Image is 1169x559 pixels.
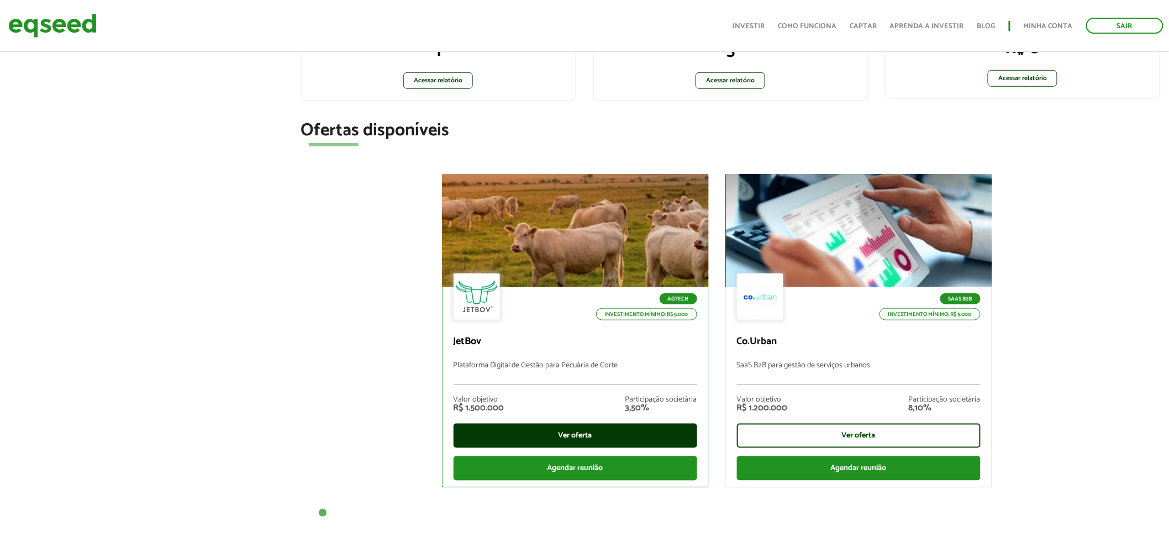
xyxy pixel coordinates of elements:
[737,456,981,481] div: Agendar reunião
[660,293,697,304] p: Agtech
[454,456,697,481] div: Agendar reunião
[737,404,788,413] div: R$ 1.200.000
[442,174,709,488] a: Agtech Investimento mínimo: R$ 5.000 JetBov Plataforma Digital de Gestão para Pecuária de Corte V...
[317,508,328,519] button: 1 of 1
[696,72,765,89] a: Acessar relatório
[977,23,996,30] a: Blog
[596,308,697,320] p: Investimento mínimo: R$ 5.000
[880,308,981,320] p: Investimento mínimo: R$ 5.000
[454,404,504,413] div: R$ 1.500.000
[301,121,1161,140] h2: Ofertas disponíveis
[454,396,504,404] div: Valor objetivo
[313,40,564,61] p: 1
[403,72,473,89] a: Acessar relatório
[737,336,981,348] p: Co.Urban
[605,40,856,61] p: 3
[778,23,836,30] a: Como funciona
[909,404,981,413] div: 8,10%
[737,424,981,448] div: Ver oferta
[454,361,697,385] p: Plataforma Digital de Gestão para Pecuária de Corte
[733,23,765,30] a: Investir
[8,11,97,40] img: EqSeed
[454,424,697,448] div: Ver oferta
[725,174,992,488] a: SaaS B2B Investimento mínimo: R$ 5.000 Co.Urban SaaS B2B para gestão de serviços urbanos Valor ob...
[625,404,697,413] div: 3,50%
[737,396,788,404] div: Valor objetivo
[1086,18,1163,34] a: Sair
[454,336,697,348] p: JetBov
[890,23,964,30] a: Aprenda a investir
[850,23,877,30] a: Captar
[909,396,981,404] div: Participação societária
[1024,23,1073,30] a: Minha conta
[940,293,981,304] p: SaaS B2B
[897,38,1149,59] p: R$ 0
[737,361,981,385] p: SaaS B2B para gestão de serviços urbanos
[988,70,1057,87] a: Acessar relatório
[625,396,697,404] div: Participação societária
